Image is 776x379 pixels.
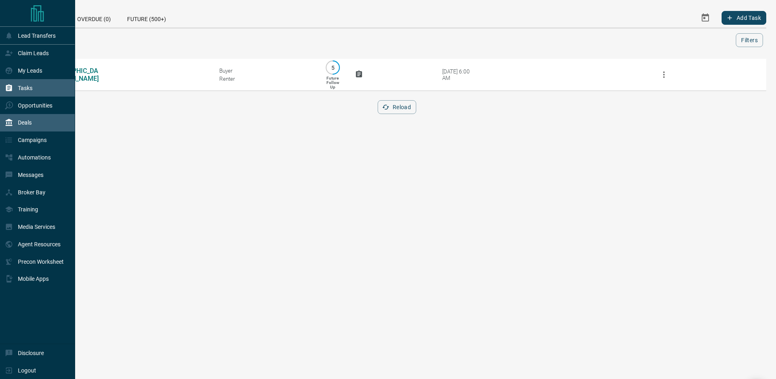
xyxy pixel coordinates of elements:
div: Overdue (0) [69,8,119,28]
button: Select Date Range [696,8,715,28]
button: Add Task [722,11,766,25]
div: Future (500+) [119,8,174,28]
div: Renter [219,75,310,82]
button: Filters [736,33,763,47]
button: Reload [378,100,416,114]
div: [DATE] 6:00 AM [442,68,477,81]
div: Buyer [219,67,310,74]
p: 5 [330,65,336,71]
p: Future Follow Up [326,76,339,89]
